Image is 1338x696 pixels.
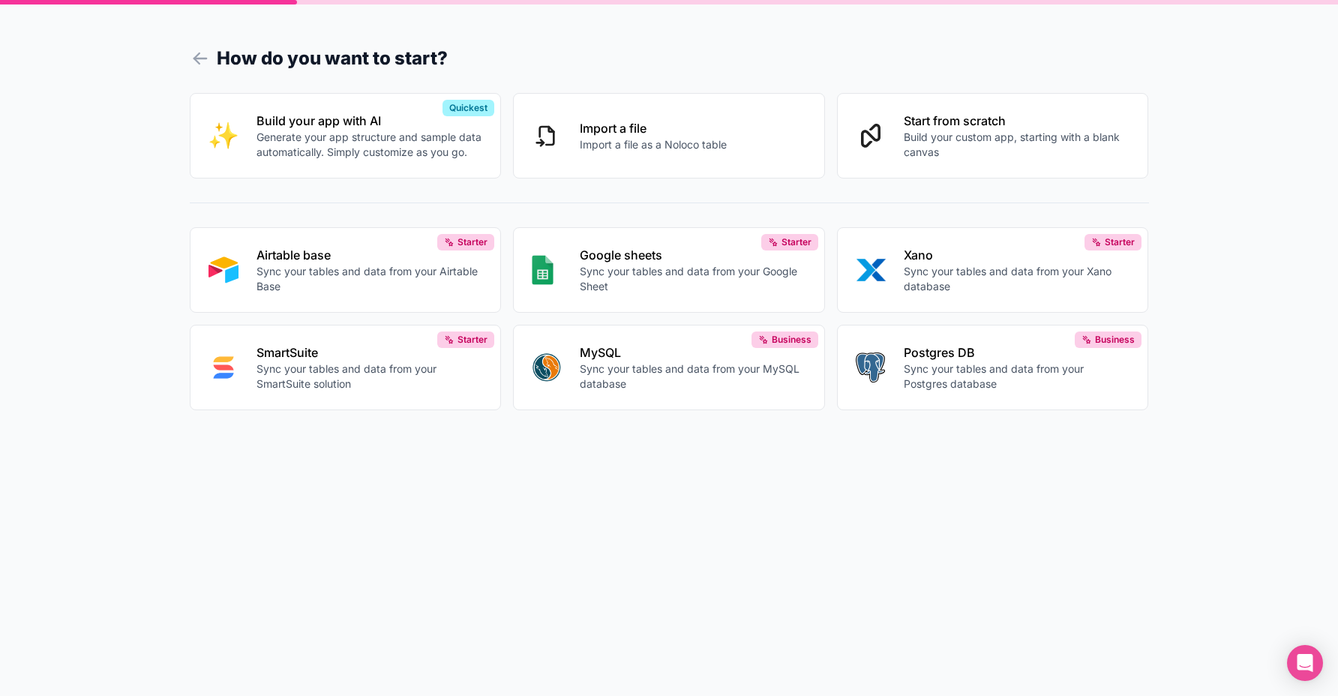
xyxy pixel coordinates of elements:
span: Business [772,334,811,346]
p: Start from scratch [904,112,1130,130]
p: Generate your app structure and sample data automatically. Simply customize as you go. [256,130,483,160]
span: Starter [781,236,811,248]
img: XANO [856,255,886,285]
img: AIRTABLE [208,255,238,285]
span: Business [1095,334,1135,346]
p: Postgres DB [904,343,1130,361]
button: POSTGRESPostgres DBSync your tables and data from your Postgres databaseBusiness [837,325,1149,410]
p: Build your app with AI [256,112,483,130]
p: Xano [904,246,1130,264]
h1: How do you want to start? [190,45,1149,72]
p: MySQL [580,343,806,361]
p: Sync your tables and data from your Xano database [904,264,1130,294]
img: GOOGLE_SHEETS [532,255,553,285]
img: INTERNAL_WITH_AI [208,121,238,151]
p: Airtable base [256,246,483,264]
p: Sync your tables and data from your Postgres database [904,361,1130,391]
button: MYSQLMySQLSync your tables and data from your MySQL databaseBusiness [513,325,825,410]
p: Sync your tables and data from your Google Sheet [580,264,806,294]
p: Google sheets [580,246,806,264]
button: Import a fileImport a file as a Noloco table [513,93,825,178]
p: Import a file [580,119,727,137]
button: GOOGLE_SHEETSGoogle sheetsSync your tables and data from your Google SheetStarter [513,227,825,313]
img: POSTGRES [856,352,885,382]
span: Starter [457,334,487,346]
p: Build your custom app, starting with a blank canvas [904,130,1130,160]
p: SmartSuite [256,343,483,361]
p: Sync your tables and data from your SmartSuite solution [256,361,483,391]
span: Starter [457,236,487,248]
img: MYSQL [532,352,562,382]
button: INTERNAL_WITH_AIBuild your app with AIGenerate your app structure and sample data automatically. ... [190,93,502,178]
p: Sync your tables and data from your Airtable Base [256,264,483,294]
p: Sync your tables and data from your MySQL database [580,361,806,391]
button: SMART_SUITESmartSuiteSync your tables and data from your SmartSuite solutionStarter [190,325,502,410]
span: Starter [1105,236,1135,248]
p: Import a file as a Noloco table [580,137,727,152]
img: SMART_SUITE [208,352,238,382]
div: Open Intercom Messenger [1287,645,1323,681]
div: Quickest [442,100,494,116]
button: XANOXanoSync your tables and data from your Xano databaseStarter [837,227,1149,313]
button: AIRTABLEAirtable baseSync your tables and data from your Airtable BaseStarter [190,227,502,313]
button: Start from scratchBuild your custom app, starting with a blank canvas [837,93,1149,178]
